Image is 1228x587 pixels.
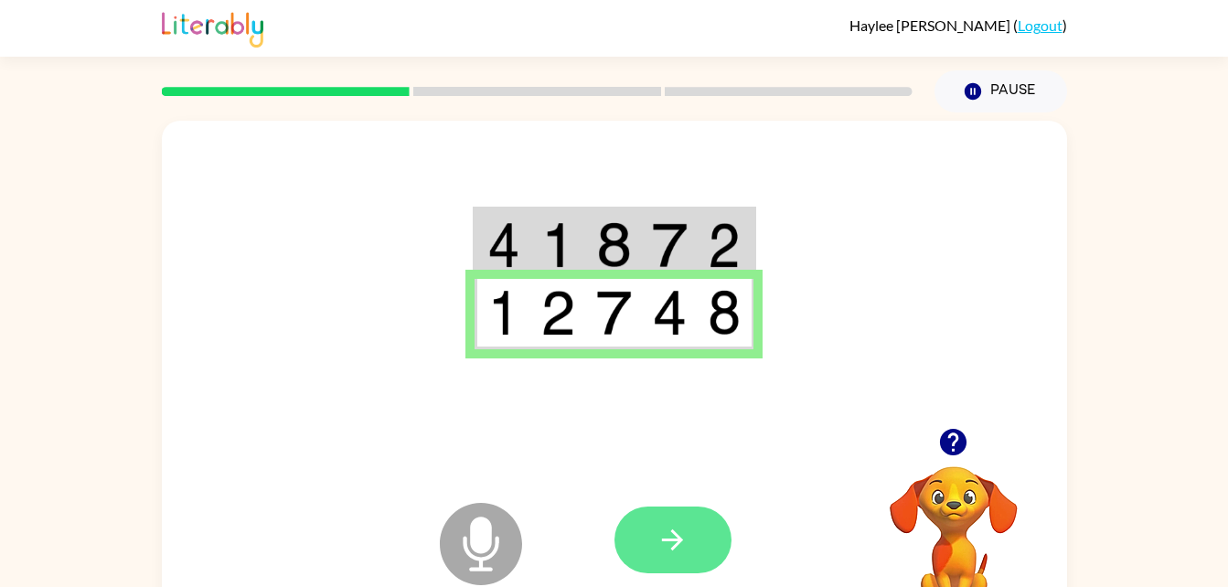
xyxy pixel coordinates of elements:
a: Logout [1018,16,1062,34]
img: 1 [487,290,520,336]
img: 8 [596,222,631,268]
img: 8 [708,290,741,336]
img: 2 [708,222,741,268]
img: 7 [596,290,631,336]
button: Pause [934,70,1067,112]
img: 4 [487,222,520,268]
img: 2 [540,290,575,336]
img: 7 [652,222,687,268]
span: Haylee [PERSON_NAME] [849,16,1013,34]
img: Literably [162,7,263,48]
div: ( ) [849,16,1067,34]
img: 4 [652,290,687,336]
img: 1 [540,222,575,268]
